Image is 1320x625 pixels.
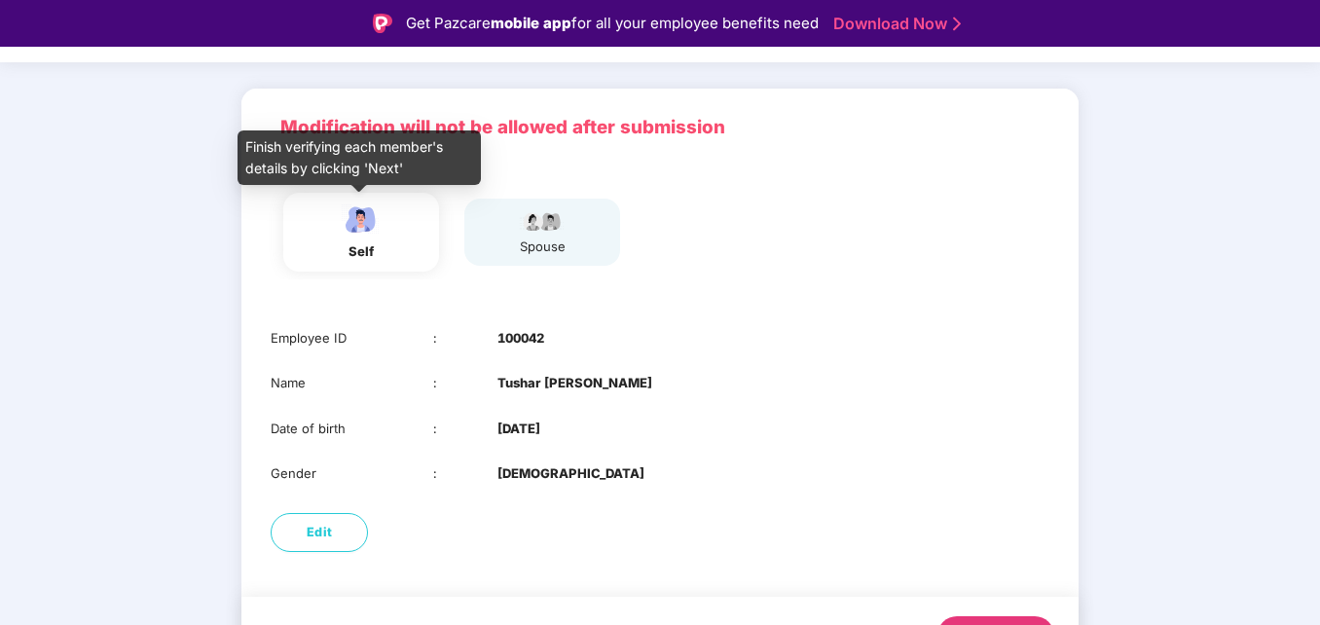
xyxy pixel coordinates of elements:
img: svg+xml;base64,PHN2ZyBpZD0iRW1wbG95ZWVfbWFsZSIgeG1sbnM9Imh0dHA6Ly93d3cudzMub3JnLzIwMDAvc3ZnIiB3aW... [337,202,385,237]
div: : [433,328,498,349]
b: 100042 [497,328,544,349]
b: [DEMOGRAPHIC_DATA] [497,463,644,484]
div: : [433,373,498,393]
img: Logo [373,14,392,33]
a: Download Now [833,14,955,34]
button: Edit [271,513,368,552]
img: svg+xml;base64,PHN2ZyB4bWxucz0iaHR0cDovL3d3dy53My5vcmcvMjAwMC9zdmciIHdpZHRoPSI5Ny44OTciIGhlaWdodD... [518,208,567,232]
div: Gender [271,463,433,484]
b: [DATE] [497,419,540,439]
div: : [433,463,498,484]
div: Get Pazcare for all your employee benefits need [406,12,819,35]
strong: mobile app [491,14,571,32]
div: spouse [518,237,567,257]
div: Finish verifying each member's details by clicking 'Next' [238,130,481,185]
div: self [337,241,385,262]
div: Name [271,373,433,393]
div: Date of birth [271,419,433,439]
img: Stroke [953,14,961,34]
p: Modification will not be allowed after submission [280,113,1040,141]
span: Edit [307,523,333,542]
div: Employee ID [271,328,433,349]
b: Tushar [PERSON_NAME] [497,373,652,393]
div: : [433,419,498,439]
